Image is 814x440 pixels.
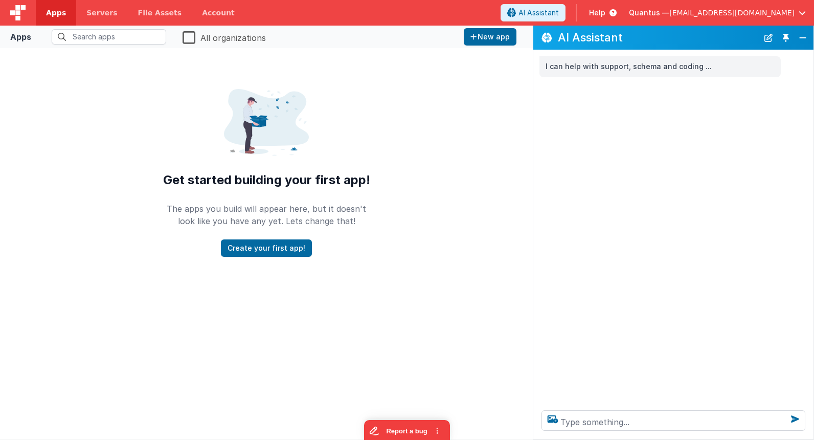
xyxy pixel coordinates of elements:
[669,8,795,18] span: [EMAIL_ADDRESS][DOMAIN_NAME]
[796,31,809,45] button: Close
[629,8,669,18] span: Quantus —
[761,31,776,45] button: New Chat
[86,8,117,18] span: Servers
[10,31,31,43] div: Apps
[501,4,566,21] button: AI Assistant
[221,239,312,257] button: Create your first app!
[160,203,373,227] h4: The apps you build will appear here, but it doesn't look like you have any yet. Lets change that!
[558,31,758,43] h2: AI Assistant
[629,8,806,18] button: Quantus — [EMAIL_ADDRESS][DOMAIN_NAME]
[464,28,516,46] button: New app
[46,8,66,18] span: Apps
[779,31,793,45] button: Toggle Pin
[160,172,373,188] h1: Get started building your first app!
[224,89,309,156] img: Smiley face
[183,30,266,44] label: All organizations
[52,29,166,45] input: Search apps
[138,8,182,18] span: File Assets
[546,60,775,73] p: I can help with support, schema and coding ...
[518,8,559,18] span: AI Assistant
[589,8,605,18] span: Help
